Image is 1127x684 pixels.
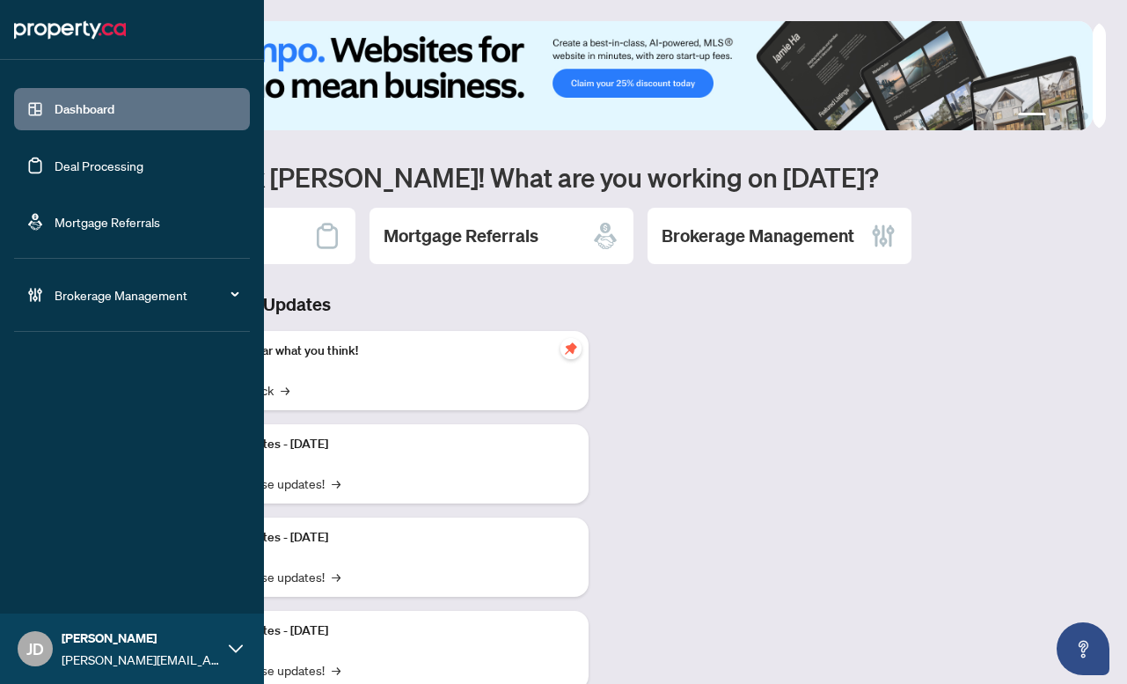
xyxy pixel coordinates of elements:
[185,435,574,454] p: Platform Updates - [DATE]
[55,214,160,230] a: Mortgage Referrals
[332,567,340,586] span: →
[1018,113,1046,120] button: 1
[91,21,1093,130] img: Slide 0
[1081,113,1088,120] button: 4
[55,158,143,173] a: Deal Processing
[55,101,114,117] a: Dashboard
[91,160,1106,194] h1: Welcome back [PERSON_NAME]! What are you working on [DATE]?
[185,621,574,641] p: Platform Updates - [DATE]
[1053,113,1060,120] button: 2
[185,342,574,361] p: We want to hear what you think!
[91,292,589,317] h3: Brokerage & Industry Updates
[332,660,340,680] span: →
[55,285,238,305] span: Brokerage Management
[14,16,126,44] img: logo
[1067,113,1074,120] button: 3
[1057,622,1109,675] button: Open asap
[662,224,854,248] h2: Brokerage Management
[281,380,289,400] span: →
[384,224,538,248] h2: Mortgage Referrals
[560,338,582,359] span: pushpin
[62,629,220,648] span: [PERSON_NAME]
[62,650,220,669] span: [PERSON_NAME][EMAIL_ADDRESS][DOMAIN_NAME]
[26,636,44,661] span: JD
[332,474,340,493] span: →
[185,528,574,548] p: Platform Updates - [DATE]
